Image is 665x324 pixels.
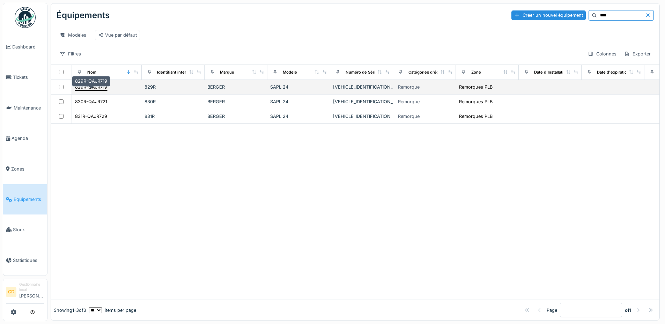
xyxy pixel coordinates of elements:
div: Identifiant interne [157,69,191,75]
div: [VEHICLE_IDENTIFICATION_NUMBER] [333,98,390,105]
div: Modèle [283,69,297,75]
a: CD Gestionnaire local[PERSON_NAME] [6,282,44,304]
div: Marque [220,69,234,75]
div: BERGER [207,84,265,90]
span: Statistiques [13,257,44,264]
a: Maintenance [3,93,47,123]
div: Numéro de Série [346,69,378,75]
span: Équipements [14,196,44,203]
div: Zone [471,69,481,75]
div: Filtres [57,49,84,59]
div: Remorques PLB [459,84,493,90]
a: Dashboard [3,32,47,62]
div: 829R-QAJR719 [72,76,110,86]
div: [VEHICLE_IDENTIFICATION_NUMBER] [333,113,390,120]
li: [PERSON_NAME] [19,282,44,302]
span: Zones [11,166,44,172]
div: Remorque [398,98,420,105]
div: Page [547,307,557,314]
span: Stock [13,226,44,233]
div: Modèles [57,30,89,40]
a: Agenda [3,123,47,153]
div: Date d'Installation [534,69,568,75]
div: Showing 1 - 3 of 3 [54,307,86,314]
div: SAPL 24 [270,113,327,120]
span: Agenda [12,135,44,142]
span: Dashboard [12,44,44,50]
div: Gestionnaire local [19,282,44,293]
div: 829R-QAJR719 [75,84,107,90]
div: items per page [89,307,136,314]
strong: of 1 [625,307,631,314]
div: Catégories d'équipement [408,69,457,75]
a: Zones [3,154,47,184]
div: Nom [87,69,96,75]
a: Statistiques [3,245,47,276]
div: Équipements [57,6,110,24]
a: Tickets [3,62,47,92]
a: Équipements [3,184,47,214]
div: Remorques PLB [459,113,493,120]
div: SAPL 24 [270,84,327,90]
div: Remorque [398,113,420,120]
div: Colonnes [585,49,620,59]
span: Maintenance [14,105,44,111]
div: 831R [145,113,202,120]
div: BERGER [207,113,265,120]
div: Vue par défaut [98,32,137,38]
div: Exporter [621,49,654,59]
a: Stock [3,214,47,245]
div: 829R [145,84,202,90]
div: Date d'expiration [597,69,629,75]
span: Tickets [13,74,44,81]
div: Créer un nouvel équipement [511,10,586,20]
img: Badge_color-CXgf-gQk.svg [15,7,36,28]
div: 831R-QAJR729 [75,113,107,120]
div: SAPL 24 [270,98,327,105]
div: 830R-QAJR721 [75,98,107,105]
li: CD [6,287,16,297]
div: BERGER [207,98,265,105]
div: Remorques PLB [459,98,493,105]
div: [VEHICLE_IDENTIFICATION_NUMBER] [333,84,390,90]
div: Remorque [398,84,420,90]
div: 830R [145,98,202,105]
